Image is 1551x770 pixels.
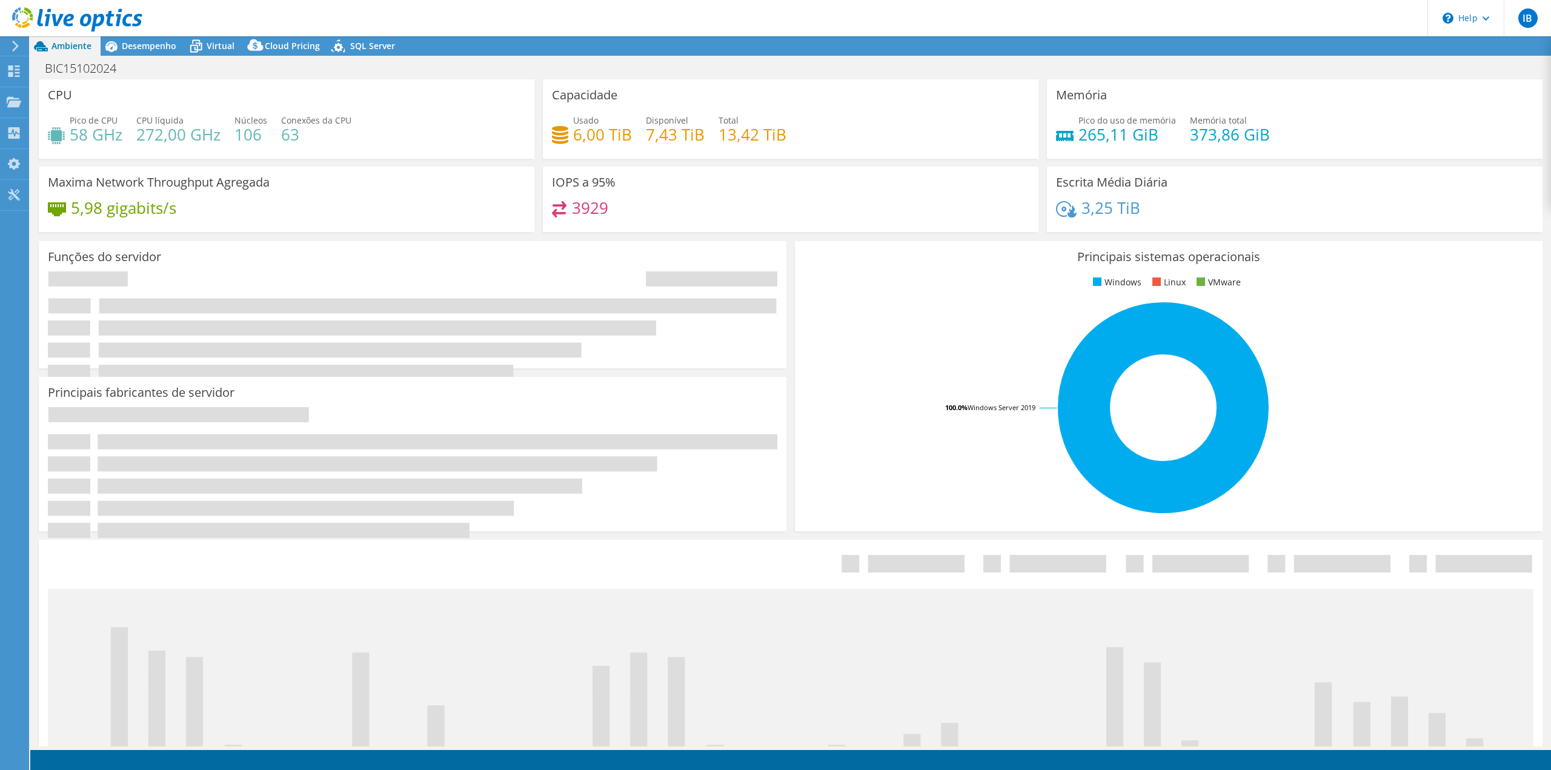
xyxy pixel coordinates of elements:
[573,128,632,141] h4: 6,00 TiB
[136,115,184,126] span: CPU líquida
[804,250,1533,264] h3: Principais sistemas operacionais
[1149,276,1186,289] li: Linux
[70,128,122,141] h4: 58 GHz
[552,176,616,189] h3: IOPS a 95%
[122,40,176,51] span: Desempenho
[719,115,739,126] span: Total
[281,115,351,126] span: Conexões da CPU
[719,128,786,141] h4: 13,42 TiB
[552,88,617,102] h3: Capacidade
[1190,115,1247,126] span: Memória total
[646,128,705,141] h4: 7,43 TiB
[234,115,267,126] span: Núcleos
[1078,115,1176,126] span: Pico do uso de memória
[572,201,608,214] h4: 3929
[48,250,161,264] h3: Funções do servidor
[1078,128,1176,141] h4: 265,11 GiB
[70,115,118,126] span: Pico de CPU
[350,40,395,51] span: SQL Server
[1443,13,1453,24] svg: \n
[48,88,72,102] h3: CPU
[265,40,320,51] span: Cloud Pricing
[39,62,135,75] h1: BIC15102024
[281,128,351,141] h4: 63
[1194,276,1241,289] li: VMware
[1081,201,1140,214] h4: 3,25 TiB
[207,40,234,51] span: Virtual
[234,128,267,141] h4: 106
[1090,276,1141,289] li: Windows
[646,115,688,126] span: Disponível
[71,201,176,214] h4: 5,98 gigabits/s
[136,128,221,141] h4: 272,00 GHz
[51,40,91,51] span: Ambiente
[945,403,968,412] tspan: 100.0%
[968,403,1035,412] tspan: Windows Server 2019
[573,115,599,126] span: Usado
[1518,8,1538,28] span: IB
[1056,88,1107,102] h3: Memória
[1056,176,1167,189] h3: Escrita Média Diária
[48,176,270,189] h3: Maxima Network Throughput Agregada
[1190,128,1270,141] h4: 373,86 GiB
[48,386,234,399] h3: Principais fabricantes de servidor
